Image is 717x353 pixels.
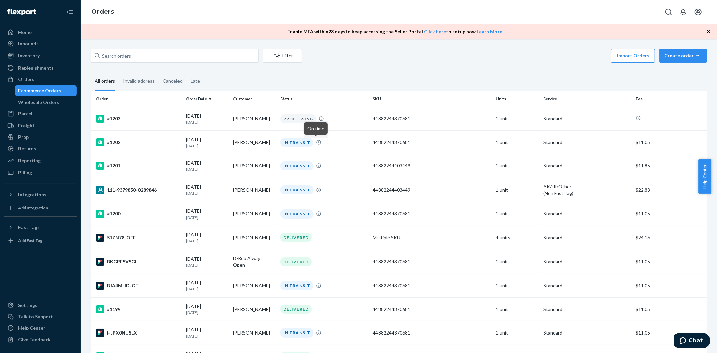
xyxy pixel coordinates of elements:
[493,178,541,202] td: 1 unit
[186,136,228,149] div: [DATE]
[659,49,707,63] button: Create order
[4,63,77,73] a: Replenishments
[633,298,707,321] td: $11.05
[288,28,504,35] p: Enable MFA within 23 days to keep accessing the Seller Portal. to setup now. .
[493,154,541,178] td: 1 unit
[186,326,228,339] div: [DATE]
[163,72,183,90] div: Canceled
[4,27,77,38] a: Home
[230,274,278,298] td: [PERSON_NAME]
[698,159,711,194] button: Help Center
[186,333,228,339] p: [DATE]
[4,74,77,85] a: Orders
[424,29,446,34] a: Click here
[191,72,200,90] div: Late
[91,91,183,107] th: Order
[230,154,278,178] td: [PERSON_NAME]
[373,162,491,169] div: 44882244403449
[18,336,51,343] div: Give Feedback
[96,162,181,170] div: #1201
[4,235,77,246] a: Add Fast Tag
[230,249,278,274] td: D-Rob Always Open
[633,249,707,274] td: $11.05
[18,110,32,117] div: Parcel
[186,166,228,172] p: [DATE]
[7,9,36,15] img: Flexport logo
[18,29,32,36] div: Home
[96,258,181,266] div: BKGPFSVSGL
[18,205,48,211] div: Add Integration
[18,145,36,152] div: Returns
[4,323,77,334] a: Help Center
[280,114,316,123] div: PROCESSING
[233,96,275,102] div: Customer
[186,143,228,149] p: [DATE]
[370,91,493,107] th: SKU
[96,329,181,337] div: HJPX0NUSLX
[186,286,228,292] p: [DATE]
[4,143,77,154] a: Returns
[186,303,228,315] div: [DATE]
[633,130,707,154] td: $11.05
[263,52,302,59] div: Filter
[186,310,228,315] p: [DATE]
[4,108,77,119] a: Parcel
[280,305,312,314] div: DELIVERED
[263,49,302,63] button: Filter
[186,256,228,268] div: [DATE]
[543,162,630,169] p: Standard
[493,91,541,107] th: Units
[633,274,707,298] td: $11.05
[186,231,228,244] div: [DATE]
[186,160,228,172] div: [DATE]
[230,226,278,249] td: [PERSON_NAME]
[4,132,77,143] a: Prep
[373,187,491,193] div: 44882244403449
[18,40,39,47] div: Inbounds
[18,191,46,198] div: Integrations
[373,258,491,265] div: 44882244370681
[18,224,40,231] div: Fast Tags
[543,306,630,313] p: Standard
[633,202,707,226] td: $11.05
[664,52,702,59] div: Create order
[493,274,541,298] td: 1 unit
[4,50,77,61] a: Inventory
[280,328,313,337] div: IN TRANSIT
[18,65,54,71] div: Replenishments
[86,2,119,22] ol: breadcrumbs
[543,183,630,190] p: AK/HI/Other
[543,139,630,146] p: Standard
[4,189,77,200] button: Integrations
[493,226,541,249] td: 4 units
[477,29,503,34] a: Learn More
[633,91,707,107] th: Fee
[230,130,278,154] td: [PERSON_NAME]
[677,5,690,19] button: Open notifications
[18,76,34,83] div: Orders
[543,282,630,289] p: Standard
[280,161,313,170] div: IN TRANSIT
[230,202,278,226] td: [PERSON_NAME]
[280,209,313,219] div: IN TRANSIT
[186,262,228,268] p: [DATE]
[493,249,541,274] td: 1 unit
[18,122,35,129] div: Freight
[278,91,370,107] th: Status
[91,8,114,15] a: Orders
[611,49,655,63] button: Import Orders
[674,333,710,350] iframe: Opens a widget where you can chat to one of our agents
[123,72,155,90] div: Invalid address
[18,87,62,94] div: Ecommerce Orders
[541,91,633,107] th: Service
[230,321,278,345] td: [PERSON_NAME]
[186,184,228,196] div: [DATE]
[186,214,228,220] p: [DATE]
[230,107,278,130] td: [PERSON_NAME]
[18,302,37,309] div: Settings
[493,321,541,345] td: 1 unit
[186,208,228,220] div: [DATE]
[280,233,312,242] div: DELIVERED
[4,300,77,311] a: Settings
